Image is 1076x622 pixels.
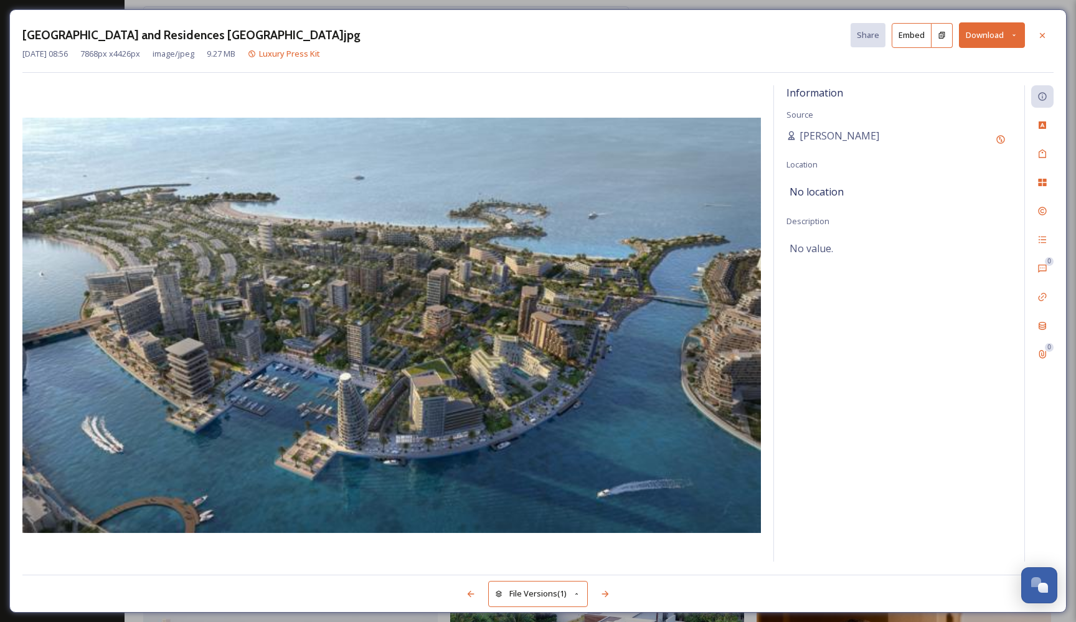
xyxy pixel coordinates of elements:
span: 7868 px x 4426 px [80,48,140,60]
span: No location [790,184,844,199]
h3: [GEOGRAPHIC_DATA] and Residences [GEOGRAPHIC_DATA]jpg [22,26,361,44]
img: 0faff8d8-0817-46d2-b4c6-4fdab1310105.jpg [22,118,761,534]
span: [PERSON_NAME] [800,128,879,143]
span: Source [786,109,813,120]
span: [DATE] 08:56 [22,48,68,60]
span: Location [786,159,818,170]
span: 9.27 MB [207,48,235,60]
span: Luxury Press Kit [259,48,320,59]
span: Description [786,215,829,227]
button: Open Chat [1021,567,1057,603]
button: Share [851,23,885,47]
button: Embed [892,23,932,48]
div: 0 [1045,343,1054,352]
div: 0 [1045,257,1054,266]
button: File Versions(1) [488,581,588,606]
button: Download [959,22,1025,48]
span: Information [786,86,843,100]
span: No value. [790,241,833,256]
span: image/jpeg [153,48,194,60]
